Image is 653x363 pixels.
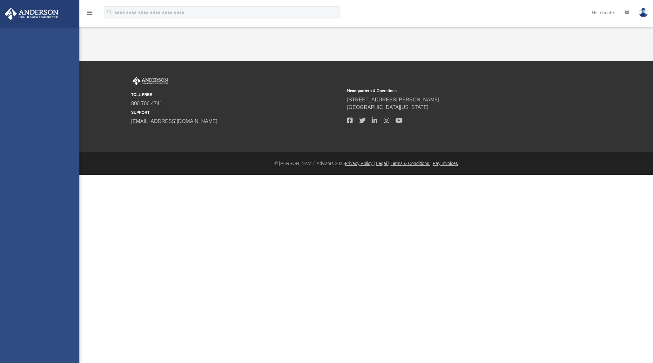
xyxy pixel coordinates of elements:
a: 800.706.4741 [131,101,162,106]
a: Legal | [376,161,389,166]
img: Anderson Advisors Platinum Portal [3,8,60,20]
a: [EMAIL_ADDRESS][DOMAIN_NAME] [131,119,217,124]
i: menu [86,9,93,17]
div: © [PERSON_NAME] Advisors 2025 [79,160,653,167]
img: Anderson Advisors Platinum Portal [131,77,169,85]
small: SUPPORT [131,110,343,115]
a: menu [86,12,93,17]
small: Headquarters & Operations [347,88,559,94]
i: search [106,9,113,16]
a: [GEOGRAPHIC_DATA][US_STATE] [347,105,428,110]
a: Privacy Policy | [345,161,375,166]
a: [STREET_ADDRESS][PERSON_NAME] [347,97,439,102]
a: Pay Invoices [433,161,458,166]
img: User Pic [639,8,648,17]
a: Terms & Conditions | [391,161,432,166]
small: TOLL FREE [131,92,343,98]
